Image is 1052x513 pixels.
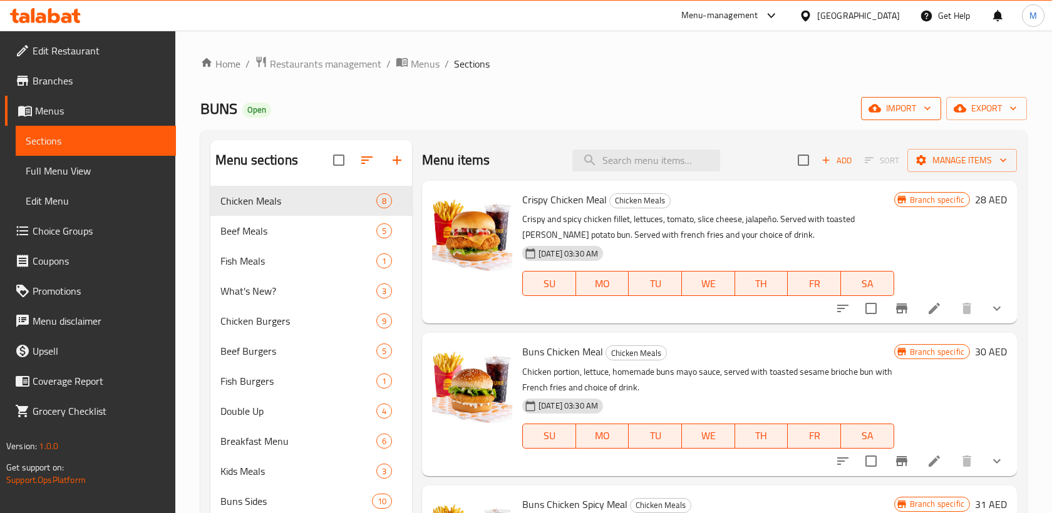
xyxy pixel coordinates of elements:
[828,293,858,323] button: sort-choices
[220,283,376,298] span: What's New?
[982,446,1012,476] button: show more
[522,190,607,209] span: Crispy Chicken Meal
[220,253,376,268] span: Fish Meals
[572,150,720,171] input: search
[828,446,858,476] button: sort-choices
[905,346,969,358] span: Branch specific
[16,156,176,186] a: Full Menu View
[5,66,176,96] a: Branches
[26,163,166,178] span: Full Menu View
[989,301,1004,316] svg: Show Choices
[39,438,58,454] span: 1.0.0
[210,186,412,216] div: Chicken Meals8
[975,495,1007,513] h6: 31 AED
[905,194,969,206] span: Branch specific
[634,275,677,293] span: TU
[33,253,166,268] span: Coupons
[245,56,250,71] li: /
[952,293,982,323] button: delete
[376,343,392,358] div: items
[220,464,376,479] div: Kids Meals
[858,295,884,322] span: Select to update
[33,43,166,58] span: Edit Restaurant
[432,191,512,271] img: Crispy Chicken Meal
[352,145,382,175] span: Sort sections
[220,313,376,328] span: Chicken Burgers
[210,276,412,306] div: What's New?3
[952,446,982,476] button: delete
[740,275,783,293] span: TH
[33,313,166,328] span: Menu disclaimer
[740,427,783,445] span: TH
[376,253,392,268] div: items
[377,345,391,357] span: 5
[377,195,391,207] span: 8
[956,101,1017,116] span: export
[846,427,889,445] span: SA
[817,151,857,170] button: Add
[33,373,166,389] span: Coverage Report
[857,151,907,170] span: Select section first
[377,435,391,447] span: 6
[687,275,730,293] span: WE
[382,145,412,175] button: Add section
[5,96,176,126] a: Menus
[210,456,412,486] div: Kids Meals3
[887,293,917,323] button: Branch-specific-item
[682,271,735,296] button: WE
[220,494,372,509] span: Buns Sides
[210,396,412,426] div: Double Up4
[377,255,391,267] span: 1
[528,275,571,293] span: SU
[220,193,376,208] span: Chicken Meals
[609,193,671,208] div: Chicken Meals
[422,151,490,170] h2: Menu items
[210,336,412,366] div: Beef Burgers5
[631,498,691,512] span: Chicken Meals
[790,147,817,173] span: Select section
[629,271,682,296] button: TU
[377,285,391,297] span: 3
[534,400,603,412] span: [DATE] 03:30 AM
[576,271,629,296] button: MO
[861,97,941,120] button: import
[917,153,1007,168] span: Manage items
[629,424,682,449] button: TU
[255,56,381,72] a: Restaurants management
[982,293,1012,323] button: show more
[6,459,64,475] span: Get support on:
[220,343,376,358] span: Beef Burgers
[396,56,440,72] a: Menus
[411,56,440,71] span: Menus
[210,306,412,336] div: Chicken Burgers9
[26,193,166,208] span: Edit Menu
[33,404,166,419] span: Grocery Checklist
[793,427,836,445] span: FR
[610,193,670,208] span: Chicken Meals
[5,306,176,336] a: Menu disclaimer
[975,343,1007,360] h6: 30 AED
[634,427,677,445] span: TU
[200,56,240,71] a: Home
[5,366,176,396] a: Coverage Report
[927,301,942,316] a: Edit menu item
[376,283,392,298] div: items
[1029,9,1037,23] span: M
[905,498,969,510] span: Branch specific
[927,454,942,469] a: Edit menu item
[200,94,237,123] span: BUNS
[16,186,176,216] a: Edit Menu
[5,336,176,366] a: Upsell
[376,223,392,238] div: items
[220,223,376,238] span: Beef Meals
[376,404,392,419] div: items
[220,373,376,389] span: Fish Burgers
[200,56,1027,72] nav: breadcrumb
[33,283,166,298] span: Promotions
[445,56,449,71] li: /
[687,427,730,445] span: WE
[6,438,37,454] span: Version:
